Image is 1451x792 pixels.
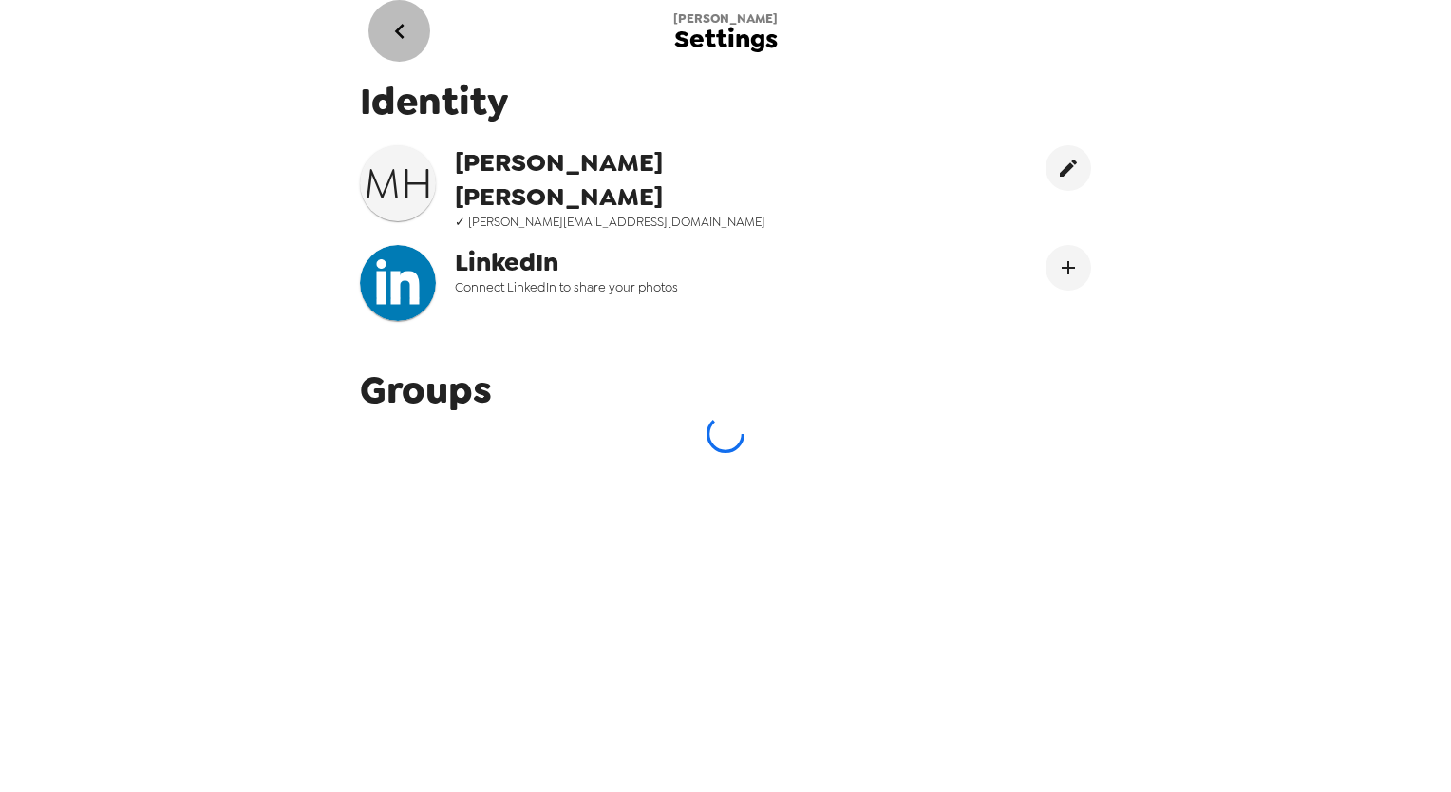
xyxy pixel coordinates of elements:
span: [PERSON_NAME] [673,10,778,27]
span: ✓ [PERSON_NAME][EMAIL_ADDRESS][DOMAIN_NAME] [455,214,839,230]
button: edit [1046,145,1091,191]
span: [PERSON_NAME] [PERSON_NAME] [455,145,839,214]
button: Connect LinekdIn [1046,245,1091,291]
span: Connect LinkedIn to share your photos [455,279,839,295]
h3: M H [360,157,436,210]
span: Settings [674,27,778,52]
span: Identity [360,76,1091,126]
img: headshotImg [360,245,436,321]
span: LinkedIn [455,245,839,279]
span: Groups [360,365,492,415]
